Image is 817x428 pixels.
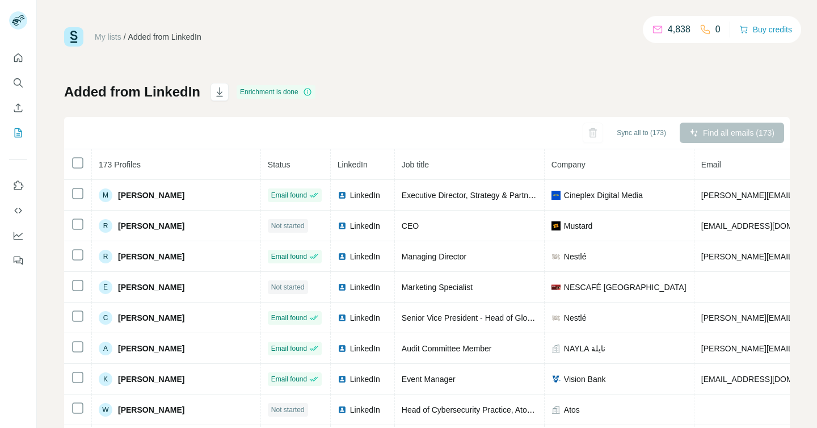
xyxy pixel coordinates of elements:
img: company-logo [551,283,561,292]
span: Not started [271,282,305,292]
span: LinkedIn [350,312,380,324]
span: Managing Director [402,252,466,261]
span: LinkedIn [350,190,380,201]
span: [PERSON_NAME] [118,190,184,201]
span: LinkedIn [350,251,380,262]
a: My lists [95,32,121,41]
div: Added from LinkedIn [128,31,201,43]
button: Use Surfe on LinkedIn [9,175,27,196]
img: LinkedIn logo [338,313,347,322]
div: C [99,311,112,325]
button: Buy credits [739,22,792,37]
span: [PERSON_NAME] [118,343,184,354]
span: Atos [564,404,580,416]
button: Sync all to (173) [609,124,674,141]
span: Email [701,160,721,169]
span: Cineplex Digital Media [564,190,643,201]
button: Use Surfe API [9,200,27,221]
div: R [99,250,112,263]
div: M [99,188,112,202]
span: [PERSON_NAME] [118,251,184,262]
span: Vision Bank [564,374,606,385]
button: Search [9,73,27,93]
span: Head of Cybersecurity Practice, Atos Growing Markets [402,405,593,414]
img: Surfe Logo [64,27,83,47]
span: Email found [271,343,307,354]
h1: Added from LinkedIn [64,83,200,101]
button: Dashboard [9,225,27,246]
button: Enrich CSV [9,98,27,118]
span: [PERSON_NAME] [118,282,184,293]
span: LinkedIn [350,282,380,293]
span: LinkedIn [338,160,368,169]
span: CEO [402,221,419,230]
span: NESCAFÉ [GEOGRAPHIC_DATA] [564,282,687,293]
span: [PERSON_NAME] [118,220,184,232]
button: My lists [9,123,27,143]
img: company-logo [551,252,561,261]
img: LinkedIn logo [338,221,347,230]
img: LinkedIn logo [338,191,347,200]
li: / [124,31,126,43]
img: LinkedIn logo [338,375,347,384]
img: company-logo [551,191,561,200]
img: LinkedIn logo [338,344,347,353]
span: [PERSON_NAME] [118,374,184,385]
div: Enrichment is done [237,85,315,99]
img: LinkedIn logo [338,283,347,292]
img: company-logo [551,221,561,230]
span: Sync all to (173) [617,128,666,138]
span: Nestlé [564,312,587,324]
span: LinkedIn [350,374,380,385]
span: Nestlé [564,251,587,262]
img: company-logo [551,313,561,322]
div: R [99,219,112,233]
span: Executive Director, Strategy & Partnerships [402,191,554,200]
span: Audit Committee Member [402,344,492,353]
span: Not started [271,221,305,231]
p: 0 [715,23,721,36]
span: Event Manager [402,375,456,384]
span: [PERSON_NAME] [118,312,184,324]
span: Email found [271,374,307,384]
div: K [99,372,112,386]
span: Email found [271,313,307,323]
span: Job title [402,160,429,169]
span: LinkedIn [350,343,380,354]
span: Email found [271,251,307,262]
span: LinkedIn [350,404,380,416]
span: Email found [271,190,307,200]
span: 173 Profiles [99,160,141,169]
span: Marketing Specialist [402,283,473,292]
div: E [99,280,112,294]
img: LinkedIn logo [338,252,347,261]
p: 4,838 [668,23,690,36]
button: Feedback [9,250,27,271]
img: LinkedIn logo [338,405,347,414]
button: Quick start [9,48,27,68]
span: [PERSON_NAME] [118,404,184,416]
span: NAYLA نايلة [564,343,605,354]
div: A [99,342,112,355]
div: W [99,403,112,417]
span: Senior Vice President - Head of Global Marketing and Marketing Transformation [402,313,683,322]
span: Company [551,160,586,169]
span: LinkedIn [350,220,380,232]
img: company-logo [551,375,561,384]
span: Mustard [564,220,593,232]
span: Status [268,160,290,169]
span: Not started [271,405,305,415]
